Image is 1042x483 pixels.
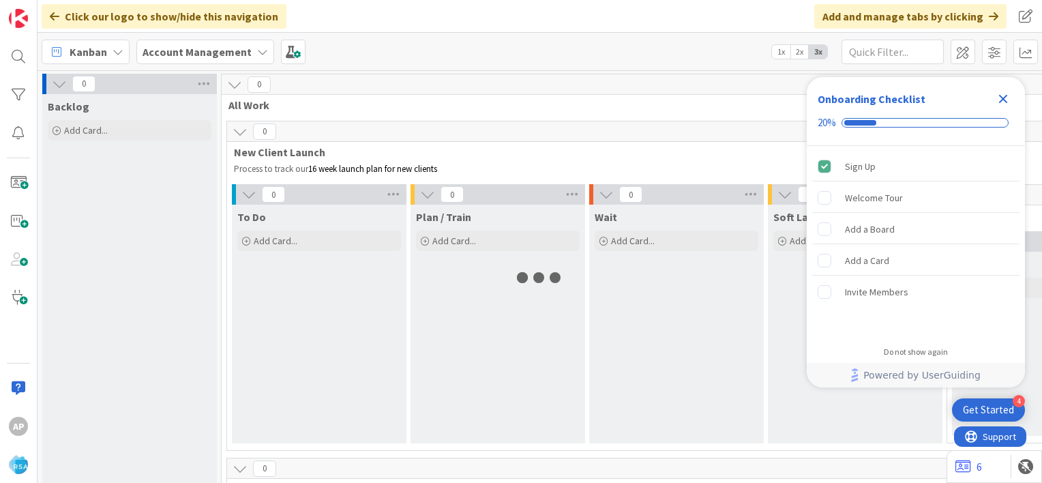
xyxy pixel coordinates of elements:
span: 0 [441,186,464,203]
span: 2x [790,45,809,59]
div: Close Checklist [992,88,1014,110]
span: 0 [262,186,285,203]
a: Powered by UserGuiding [814,363,1018,387]
div: Checklist progress: 20% [818,117,1014,129]
span: Backlog [48,100,89,113]
div: Add a Card [845,252,889,269]
div: 4 [1013,395,1025,407]
div: Welcome Tour is incomplete. [812,183,1019,213]
div: Add a Board [845,221,895,237]
span: Add Card... [790,235,833,247]
div: Onboarding Checklist [818,91,925,107]
div: Checklist Container [807,77,1025,387]
span: Soft Launch [773,210,832,224]
span: To Do [237,210,266,224]
span: 16 week launch plan for new clients [308,163,437,175]
div: Add a Board is incomplete. [812,214,1019,244]
span: 0 [253,123,276,140]
span: 0 [798,186,821,203]
span: 0 [253,460,276,477]
span: Add Card... [611,235,655,247]
span: 1x [772,45,790,59]
span: Add Card... [254,235,297,247]
span: Add Card... [64,124,108,136]
span: Support [29,2,62,18]
img: Visit kanbanzone.com [9,9,28,28]
div: Invite Members is incomplete. [812,277,1019,307]
div: Click our logo to show/hide this navigation [42,4,286,29]
span: Kanban [70,44,107,60]
div: Sign Up is complete. [812,151,1019,181]
span: 0 [248,76,271,93]
div: Add a Card is incomplete. [812,246,1019,276]
div: Open Get Started checklist, remaining modules: 4 [952,398,1025,422]
span: 3x [809,45,827,59]
div: Get Started [963,403,1014,417]
div: Welcome Tour [845,190,903,206]
div: Footer [807,363,1025,387]
img: avatar [9,455,28,474]
span: Wait [595,210,617,224]
div: 20% [818,117,836,129]
div: Ap [9,417,28,436]
div: Do not show again [884,347,948,357]
b: Account Management [143,45,252,59]
span: Add Card... [432,235,476,247]
span: 0 [72,76,95,92]
div: Add and manage tabs by clicking [814,4,1007,29]
span: Plan / Train [416,210,471,224]
div: Invite Members [845,284,908,300]
span: Powered by UserGuiding [863,367,981,383]
a: 6 [955,458,982,475]
div: Checklist items [807,146,1025,338]
div: Sign Up [845,158,876,175]
input: Quick Filter... [842,40,944,64]
span: 0 [619,186,642,203]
